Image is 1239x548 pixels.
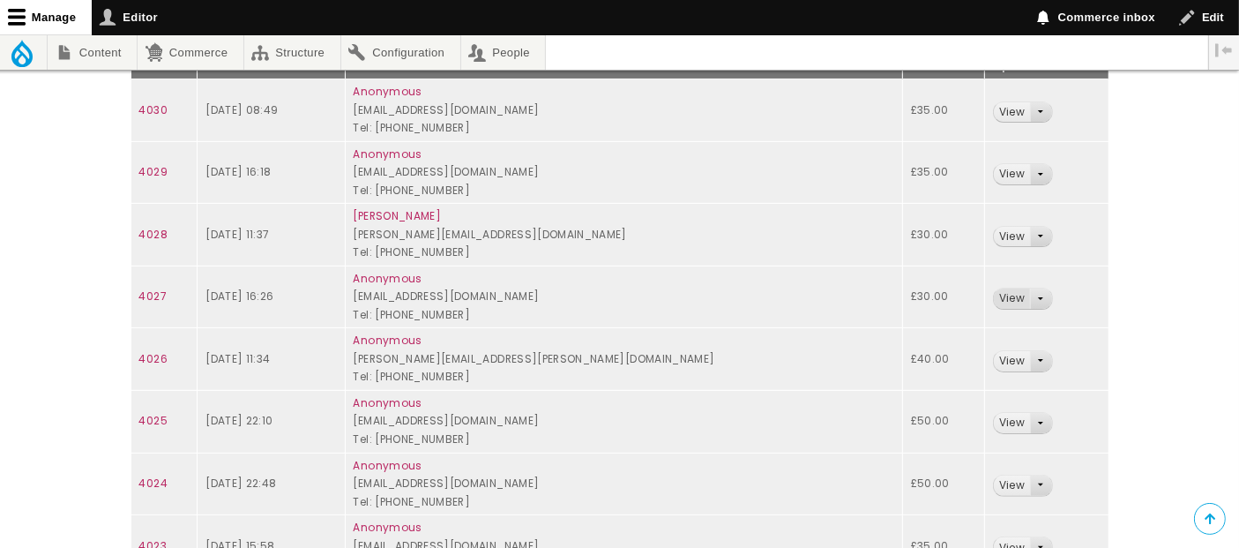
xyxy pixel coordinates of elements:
button: Vertical orientation [1209,35,1239,65]
time: [DATE] 22:48 [205,476,276,491]
a: 4030 [139,102,168,117]
td: [EMAIL_ADDRESS][DOMAIN_NAME] Tel: [PHONE_NUMBER] [345,79,902,142]
td: [EMAIL_ADDRESS][DOMAIN_NAME] Tel: [PHONE_NUMBER] [345,390,902,453]
time: [DATE] 16:18 [205,164,271,179]
td: £40.00 [902,328,984,391]
td: £50.00 [902,453,984,515]
a: 4024 [139,476,168,491]
td: [PERSON_NAME][EMAIL_ADDRESS][PERSON_NAME][DOMAIN_NAME] Tel: [PHONE_NUMBER] [345,328,902,391]
td: £50.00 [902,390,984,453]
a: People [461,35,546,70]
a: View [994,227,1030,247]
a: 4026 [139,351,168,366]
a: Anonymous [354,333,422,348]
a: Content [48,35,137,70]
td: £30.00 [902,204,984,266]
td: [EMAIL_ADDRESS][DOMAIN_NAME] Tel: [PHONE_NUMBER] [345,453,902,515]
a: Anonymous [354,458,422,473]
a: Commerce [138,35,243,70]
a: Structure [244,35,340,70]
time: [DATE] 22:10 [205,413,272,428]
a: 4027 [139,289,167,304]
a: 4025 [139,413,168,428]
a: View [994,102,1030,123]
a: Order date [205,58,289,73]
a: Anonymous [354,84,422,99]
td: £35.00 [902,79,984,142]
td: £35.00 [902,141,984,204]
a: View [994,413,1030,433]
a: 4028 [139,227,168,242]
a: View [994,289,1030,309]
a: View [994,351,1030,372]
td: [PERSON_NAME][EMAIL_ADDRESS][DOMAIN_NAME] Tel: [PHONE_NUMBER] [345,204,902,266]
a: View [994,164,1030,184]
a: Anonymous [354,146,422,161]
time: [DATE] 11:37 [205,227,269,242]
a: [PERSON_NAME] [354,208,442,223]
td: £30.00 [902,266,984,328]
a: Anonymous [354,520,422,535]
a: View [994,476,1030,496]
time: [DATE] 11:34 [205,351,270,366]
a: Configuration [341,35,460,70]
td: [EMAIL_ADDRESS][DOMAIN_NAME] Tel: [PHONE_NUMBER] [345,141,902,204]
td: [EMAIL_ADDRESS][DOMAIN_NAME] Tel: [PHONE_NUMBER] [345,266,902,328]
a: Anonymous [354,271,422,286]
a: 4029 [139,164,168,179]
time: [DATE] 08:49 [205,102,278,117]
time: [DATE] 16:26 [205,289,273,304]
a: Anonymous [354,395,422,410]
